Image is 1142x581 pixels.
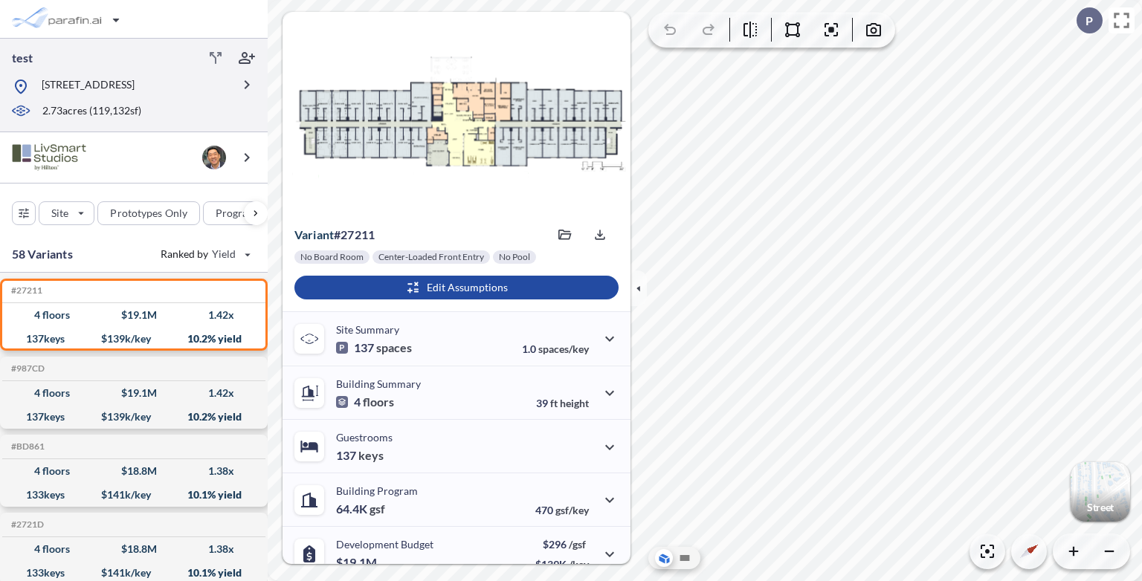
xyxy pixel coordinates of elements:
button: Switcher ImageStreet [1071,462,1130,522]
p: Center-Loaded Front Entry [378,251,484,263]
p: 1.0 [522,343,589,355]
span: keys [358,448,384,463]
span: gsf/key [555,504,589,516]
p: 4 [336,395,394,409]
p: 470 [535,504,589,516]
p: test [12,50,33,66]
button: Site [39,201,94,225]
h5: Click to copy the code [8,441,45,452]
span: Yield [212,247,236,262]
p: Edit Assumptions [427,280,508,295]
p: 64.4K [336,502,385,516]
p: 137 [336,340,412,355]
span: spaces/key [538,343,589,355]
button: Program [203,201,283,225]
span: /key [569,558,589,571]
p: Program [216,206,257,221]
p: 137 [336,448,384,463]
p: Guestrooms [336,431,393,444]
p: No Board Room [300,251,364,263]
img: user logo [202,146,226,169]
p: 2.73 acres ( 119,132 sf) [42,103,141,120]
p: Building Summary [336,377,421,390]
span: ft [550,397,558,409]
p: $19.1M [336,555,379,570]
p: Building Program [336,484,418,497]
p: [STREET_ADDRESS] [42,77,135,96]
p: $139K [535,558,589,571]
span: spaces [376,340,412,355]
p: Development Budget [336,538,433,551]
p: Site Summary [336,323,399,336]
img: BrandImage [12,143,86,171]
button: Prototypes Only [97,201,200,225]
p: # 27211 [294,227,375,242]
img: Switcher Image [1071,462,1130,522]
p: No Pool [499,251,530,263]
button: Aerial View [655,549,673,567]
p: Site [51,206,68,221]
span: /gsf [569,538,586,551]
h5: Click to copy the code [8,519,44,530]
p: P [1085,14,1093,27]
p: $296 [535,538,589,551]
p: 58 Variants [12,245,73,263]
h5: Click to copy the code [8,285,42,296]
p: Street [1087,502,1114,513]
button: Ranked by Yield [149,242,260,266]
span: floors [363,395,394,409]
p: 39 [536,397,589,409]
h5: Click to copy the code [8,363,45,374]
button: Edit Assumptions [294,276,619,299]
span: Variant [294,227,334,241]
span: height [560,397,589,409]
span: gsf [370,502,385,516]
button: Site Plan [676,549,694,567]
p: Prototypes Only [110,206,187,221]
